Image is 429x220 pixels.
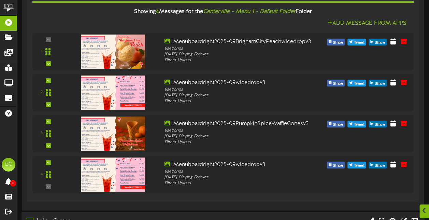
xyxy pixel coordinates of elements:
span: Share [373,162,386,169]
span: Share [331,162,345,169]
div: 8 seconds [165,169,313,175]
button: Tweet [347,162,366,168]
span: Share [331,121,345,128]
button: Tweet [347,39,366,45]
button: Share [327,80,345,86]
span: Tweet [353,162,366,169]
div: Menuboardright2025-09wicedropv3 [165,161,313,169]
div: Menuboardright2025-09wicedropv3 [165,79,313,87]
div: [DATE] - Playing Forever [165,134,313,139]
div: Menuboardright2025-09PumpkinSpiceWaffleConesv3 [165,120,313,128]
span: 0 [10,180,16,187]
span: Share [373,80,386,87]
div: [DATE] - Playing Forever [165,175,313,180]
button: Add Message From Apps [325,19,409,28]
span: Tweet [353,121,366,128]
div: Direct Upload [165,57,313,63]
span: Share [373,39,386,46]
div: Showing Messages for the Folder [27,4,419,19]
img: 7f1e568c-988c-44b1-8a38-16beb06503e1.png [81,75,145,110]
div: Direct Upload [165,139,313,145]
i: Centerville - Menu 1 - Default Folder [203,9,296,15]
button: Share [327,121,345,127]
button: Tweet [347,80,366,86]
button: Share [369,39,387,45]
span: Share [373,121,386,128]
span: Share [331,39,345,46]
div: 8 seconds [165,128,313,134]
img: a1974ec2-51ec-4842-a20d-ad932d185cae.png [81,157,145,192]
div: [DATE] - Playing Forever [165,93,313,98]
div: Direct Upload [165,98,313,104]
img: fd23951c-65a5-4397-b8d2-f85832166807.png [81,35,145,69]
div: Direct Upload [165,180,313,186]
button: Share [369,80,387,86]
span: Tweet [353,39,366,46]
button: Share [369,121,387,127]
div: [DATE] - Playing Forever [165,52,313,57]
div: 8 seconds [165,46,313,52]
span: Tweet [353,80,366,87]
button: Tweet [347,121,366,127]
button: Share [327,39,345,45]
button: Share [327,162,345,168]
button: Share [369,162,387,168]
span: 4 [156,9,159,15]
span: Share [331,80,345,87]
div: BC [2,158,15,171]
div: Menuboardright2025-09BrighamCityPeachwicedropv3 [165,38,313,46]
img: 3238cce7-8e08-40cd-87f5-ebf6e704191a.png [81,116,145,151]
div: 8 seconds [165,87,313,93]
